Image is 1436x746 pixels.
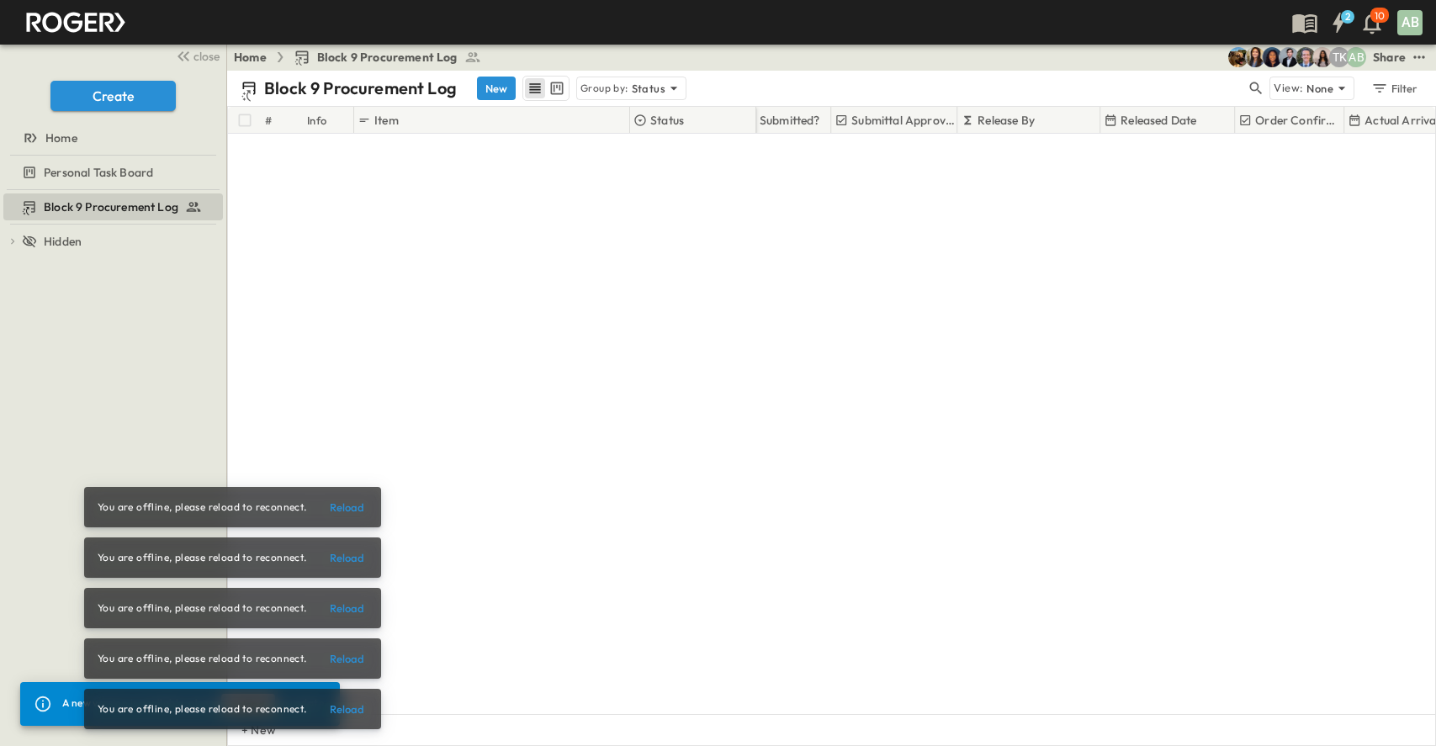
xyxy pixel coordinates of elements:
[851,112,955,129] p: Submittal Approved?
[321,645,374,672] button: Reload
[1409,47,1429,67] button: test
[98,593,307,623] div: You are offline, please reload to reconnect.
[3,195,220,219] a: Block 9 Procurement Log
[1279,47,1299,67] img: Mike Daly (mdaly@cahill-sf.com)
[1364,77,1423,100] button: Filter
[234,49,491,66] nav: breadcrumbs
[44,233,82,250] span: Hidden
[1306,80,1333,97] p: None
[3,126,220,150] a: Home
[262,107,304,134] div: #
[234,49,267,66] a: Home
[169,44,223,67] button: close
[1262,47,1282,67] img: Olivia Khan (okhan@cahill-sf.com)
[1373,49,1406,66] div: Share
[44,198,178,215] span: Block 9 Procurement Log
[304,107,354,134] div: Info
[317,49,458,66] span: Block 9 Procurement Log
[98,542,307,573] div: You are offline, please reload to reconnect.
[1370,79,1418,98] div: Filter
[1245,47,1265,67] img: Kim Bowen (kbowen@cahill-sf.com)
[1228,47,1248,67] img: Rachel Villicana (rvillicana@cahill-sf.com)
[50,81,176,111] button: Create
[193,48,220,65] span: close
[1274,79,1303,98] p: View:
[546,78,567,98] button: kanban view
[321,494,374,521] button: Reload
[650,112,684,129] p: Status
[760,112,820,129] p: Submitted?
[98,492,307,522] div: You are offline, please reload to reconnect.
[1312,47,1333,67] img: Raven Libunao (rlibunao@cahill-sf.com)
[98,694,307,724] div: You are offline, please reload to reconnect.
[44,164,153,181] span: Personal Task Board
[632,80,665,97] p: Status
[3,161,220,184] a: Personal Task Board
[525,78,545,98] button: row view
[321,595,374,622] button: Reload
[1345,10,1350,24] h6: 2
[978,112,1035,129] p: Release By
[1396,8,1424,37] button: AB
[294,49,481,66] a: Block 9 Procurement Log
[1322,8,1355,38] button: 2
[264,77,457,100] p: Block 9 Procurement Log
[1296,47,1316,67] img: Jared Salin (jsalin@cahill-sf.com)
[1255,112,1342,129] p: Order Confirmed?
[522,76,570,101] div: table view
[1346,47,1366,67] div: Andrew Barreto (abarreto@guzmangc.com)
[45,130,77,146] span: Home
[374,112,399,129] p: Item
[1329,47,1349,67] div: Teddy Khuong (tkhuong@guzmangc.com)
[321,696,374,722] button: Reload
[1121,112,1196,129] p: Released Date
[477,77,516,100] button: New
[265,97,272,144] div: #
[98,643,307,674] div: You are offline, please reload to reconnect.
[3,159,223,186] div: Personal Task Boardtest
[1397,10,1423,35] div: AB
[307,97,327,144] div: Info
[580,80,628,97] p: Group by:
[321,544,374,571] button: Reload
[3,193,223,220] div: Block 9 Procurement Logtest
[1375,9,1385,23] p: 10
